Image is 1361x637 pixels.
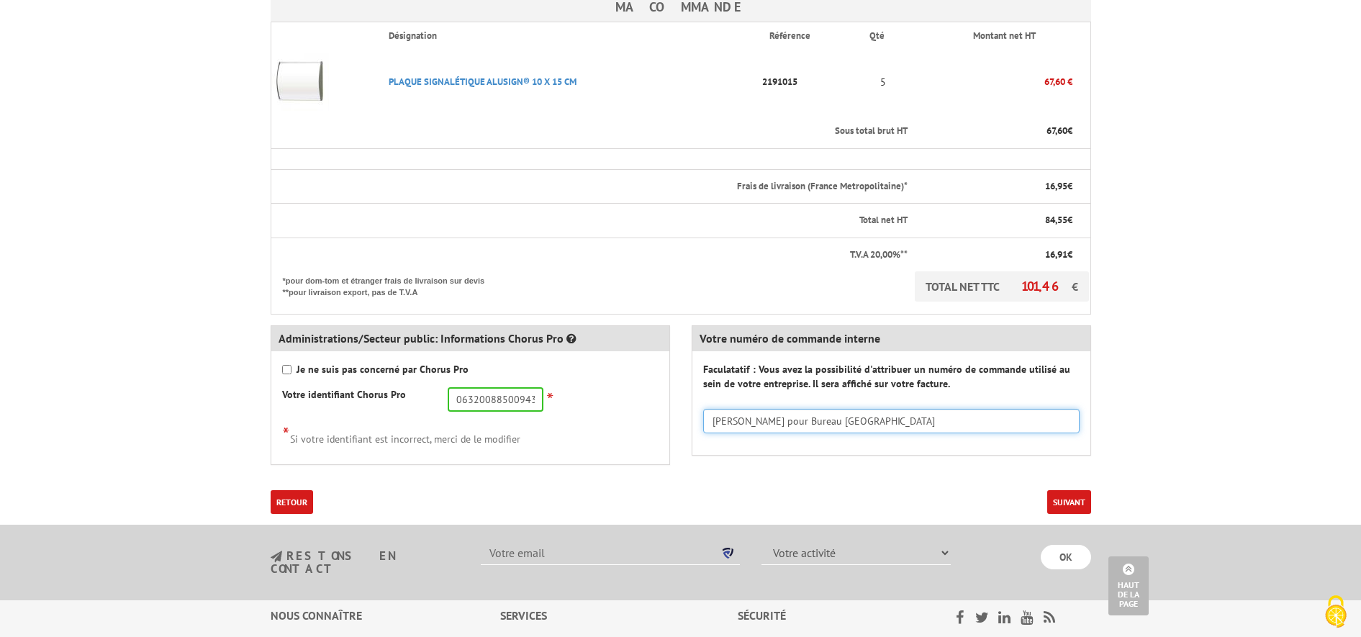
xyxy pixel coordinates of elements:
th: Sous total brut HT [271,114,909,148]
a: Haut de la page [1108,556,1149,615]
th: Total net HT [271,204,909,238]
p: TOTAL NET TTC € [915,271,1089,302]
button: Suivant [1047,490,1091,514]
input: Je ne suis pas concerné par Chorus Pro [282,365,291,374]
a: Retour [271,490,313,514]
p: T.V.A 20,00%** [283,248,908,262]
img: PLAQUE SIGNALéTIQUE ALUSIGN® 10 X 15 CM [271,53,329,111]
p: 67,60 € [909,69,1072,94]
input: OK [1041,545,1091,569]
div: Nous connaître [271,607,500,624]
strong: Je ne suis pas concerné par Chorus Pro [297,363,469,376]
div: Services [500,607,738,624]
p: *pour dom-tom et étranger frais de livraison sur devis **pour livraison export, pas de T.V.A [283,271,499,298]
span: 16,95 [1045,180,1067,192]
div: Votre numéro de commande interne [692,326,1090,351]
span: 84,55 [1045,214,1067,226]
input: Votre email [481,541,740,565]
th: Référence [758,22,857,50]
span: 67,60 [1046,125,1067,137]
div: Administrations/Secteur public: Informations Chorus Pro [271,326,669,351]
p: 2191015 [758,69,857,94]
button: Cookies (fenêtre modale) [1311,588,1361,637]
th: Désignation [377,22,758,50]
p: € [921,125,1072,138]
div: Si votre identifiant est incorrect, merci de le modifier [282,423,659,446]
img: newsletter.jpg [271,551,282,563]
label: Votre identifiant Chorus Pro [282,387,406,402]
div: Sécurité [738,607,918,624]
input: Numéro de commande interne [703,409,1080,433]
span: 101,46 [1021,278,1072,294]
h3: restons en contact [271,550,460,575]
label: Faculatatif : Vous avez la possibilité d'attribuer un numéro de commande utilisé au sein de votre... [703,362,1080,391]
p: € [921,248,1072,262]
th: Frais de livraison (France Metropolitaine)* [271,169,909,204]
p: € [921,214,1072,227]
td: 5 [858,50,910,114]
p: Montant net HT [921,30,1088,43]
p: € [921,180,1072,194]
span: 16,91 [1045,248,1067,261]
a: PLAQUE SIGNALéTIQUE ALUSIGN® 10 X 15 CM [389,76,576,88]
img: Cookies (fenêtre modale) [1318,594,1354,630]
th: Qté [858,22,910,50]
